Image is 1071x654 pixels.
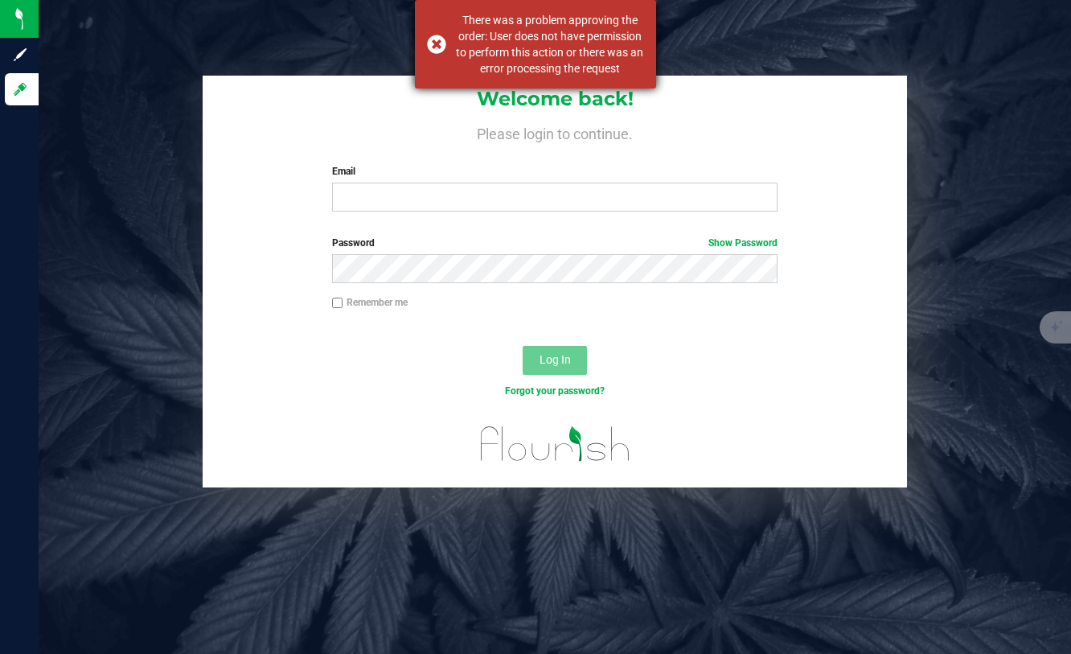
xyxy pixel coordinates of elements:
input: Remember me [332,298,343,309]
button: Log In [523,346,587,375]
span: Log In [540,353,571,366]
div: There was a problem approving the order: User does not have permission to perform this action or ... [455,12,644,76]
a: Forgot your password? [505,385,605,397]
inline-svg: Sign up [12,47,28,63]
h4: Please login to continue. [203,122,907,142]
h1: Welcome back! [203,88,907,109]
label: Remember me [332,295,408,310]
img: flourish_logo.svg [467,415,643,473]
inline-svg: Log in [12,81,28,97]
label: Email [332,164,778,179]
a: Show Password [708,237,778,249]
span: Password [332,237,375,249]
